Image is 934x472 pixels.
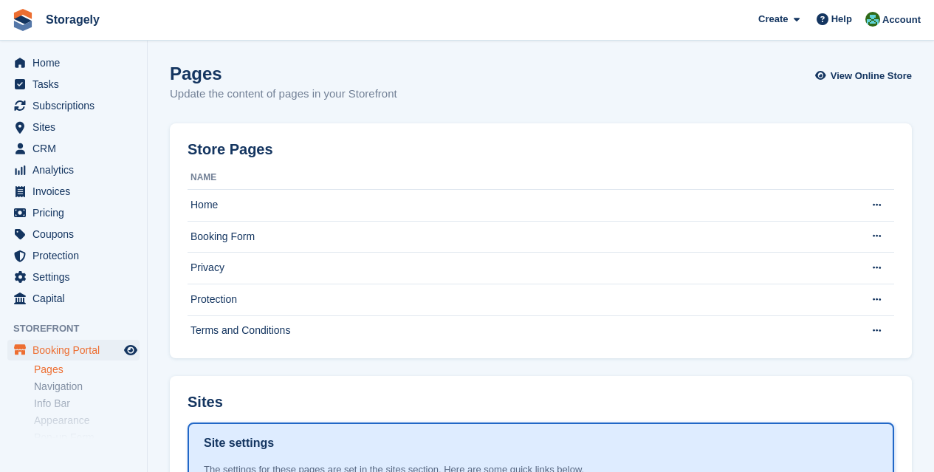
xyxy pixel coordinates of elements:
a: menu [7,160,140,180]
a: menu [7,288,140,309]
a: menu [7,117,140,137]
span: Account [882,13,921,27]
a: menu [7,267,140,287]
span: Tasks [32,74,121,95]
a: Info Bar [34,397,140,411]
span: Storefront [13,321,147,336]
span: Help [831,12,852,27]
span: Analytics [32,160,121,180]
a: menu [7,74,140,95]
span: Settings [32,267,121,287]
a: Pop-up Form [34,431,140,445]
span: Coupons [32,224,121,244]
span: View Online Store [831,69,912,83]
a: Pages [34,363,140,377]
a: menu [7,181,140,202]
td: Home [188,190,859,222]
a: menu [7,245,140,266]
a: Navigation [34,380,140,394]
span: CRM [32,138,121,159]
td: Privacy [188,253,859,284]
span: Protection [32,245,121,266]
span: Capital [32,288,121,309]
img: Notifications [865,12,880,27]
a: menu [7,138,140,159]
p: Update the content of pages in your Storefront [170,86,397,103]
span: Create [758,12,788,27]
a: Storagely [40,7,106,32]
a: menu [7,340,140,360]
h1: Site settings [204,434,274,452]
a: menu [7,52,140,73]
span: Pricing [32,202,121,223]
td: Terms and Conditions [188,315,859,346]
h2: Sites [188,394,223,411]
span: Sites [32,117,121,137]
a: Appearance [34,414,140,428]
a: menu [7,202,140,223]
span: Subscriptions [32,95,121,116]
a: View Online Store [819,64,912,88]
th: Name [188,166,859,190]
span: Home [32,52,121,73]
span: Booking Portal [32,340,121,360]
span: Invoices [32,181,121,202]
h2: Store Pages [188,141,273,158]
img: stora-icon-8386f47178a22dfd0bd8f6a31ec36ba5ce8667c1dd55bd0f319d3a0aa187defe.svg [12,9,34,31]
a: menu [7,224,140,244]
h1: Pages [170,64,397,83]
td: Booking Form [188,221,859,253]
a: menu [7,95,140,116]
td: Protection [188,284,859,315]
a: Preview store [122,341,140,359]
